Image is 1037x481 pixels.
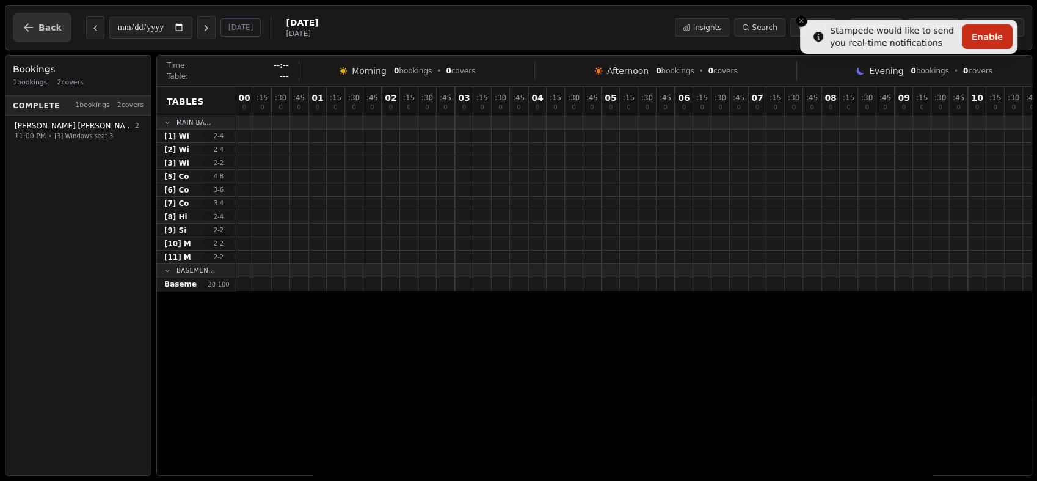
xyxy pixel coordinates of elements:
span: 0 [911,67,915,75]
span: bookings [394,66,432,76]
span: 0 [333,105,337,111]
span: 0 [480,105,484,111]
span: covers [963,66,992,76]
span: 0 [755,105,759,111]
span: : 30 [421,94,433,101]
span: 0 [956,105,960,111]
span: 0 [627,105,630,111]
span: 2 covers [117,100,144,111]
span: : 15 [989,94,1001,101]
span: : 15 [476,94,488,101]
span: 4 - 8 [204,172,233,181]
button: Previous day [86,16,104,39]
span: [7] Co [164,199,189,208]
span: [3] Windows seat 3 [54,131,113,141]
span: 3 - 4 [204,199,233,208]
span: Baseme [164,279,197,289]
span: 0 [590,105,594,111]
span: : 15 [916,94,928,101]
span: 0 [1011,105,1015,111]
span: Search [752,23,777,32]
span: Tables [167,95,204,108]
button: Next day [197,16,216,39]
span: 07 [751,94,763,102]
span: Insights [693,23,721,32]
span: 0 [462,105,466,111]
span: : 30 [568,94,580,101]
span: --:-- [274,61,289,70]
span: • [954,66,958,76]
span: 0 [242,105,246,111]
span: 0 [517,105,520,111]
span: Afternoon [607,65,649,77]
span: 0 [1030,105,1033,111]
span: : 15 [843,94,854,101]
span: 2 - 4 [204,145,233,154]
span: 2 - 2 [204,239,233,248]
div: Stampede would like to send you real-time notifications [830,24,957,49]
span: 09 [898,94,909,102]
span: : 30 [348,94,360,101]
span: : 45 [440,94,451,101]
span: 2 - 2 [204,226,233,235]
span: : 30 [861,94,873,101]
span: • [48,131,52,141]
span: 0 [389,105,393,111]
span: 0 [975,105,979,111]
span: • [699,66,703,76]
button: Back [13,13,71,42]
span: 0 [708,67,713,75]
span: 0 [425,105,429,111]
span: [DATE] [286,29,318,39]
span: [10] M [164,239,191,249]
span: 00 [238,94,250,102]
span: 0 [700,105,704,111]
span: 2 [135,121,139,131]
span: [DATE] [286,17,318,29]
span: 0 [407,105,410,111]
span: 1 bookings [13,78,48,88]
span: 0 [394,67,399,75]
span: 0 [682,105,686,111]
span: 0 [938,105,942,111]
button: Enable [962,24,1013,49]
span: [2] Wi [164,145,189,155]
span: 11:00 PM [15,131,46,141]
span: 0 [572,105,575,111]
span: : 30 [641,94,653,101]
span: Main Ba... [176,118,211,127]
span: 2 - 2 [204,252,233,262]
span: 0 [791,105,795,111]
span: Morning [352,65,387,77]
span: 1 bookings [75,100,110,111]
span: 2 covers [57,78,84,88]
span: 0 [993,105,997,111]
span: : 15 [550,94,561,101]
span: 0 [446,67,451,75]
span: 0 [260,105,264,111]
span: 0 [829,105,832,111]
span: : 30 [275,94,286,101]
span: : 45 [293,94,305,101]
span: [3] Wi [164,158,189,168]
span: 0 [773,105,777,111]
span: Time: [167,61,187,70]
span: 03 [458,94,470,102]
span: [11] M [164,252,191,262]
span: : 45 [953,94,964,101]
span: : 45 [513,94,525,101]
span: [6] Co [164,185,189,195]
span: : 45 [586,94,598,101]
span: [1] Wi [164,131,189,141]
span: 04 [531,94,543,102]
span: 06 [678,94,690,102]
span: 0 [963,67,968,75]
span: 0 [663,105,667,111]
span: : 30 [715,94,726,101]
button: Close toast [795,15,807,27]
span: 0 [352,105,355,111]
span: bookings [656,66,694,76]
span: : 30 [788,94,799,101]
span: covers [708,66,738,76]
span: 0 [536,105,539,111]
